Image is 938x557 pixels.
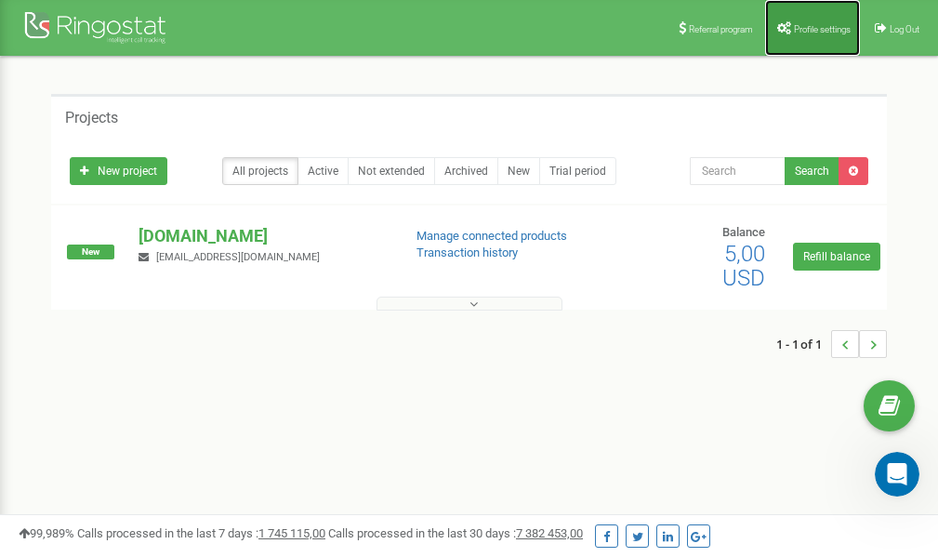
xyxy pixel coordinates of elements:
[875,452,919,497] iframe: Intercom live chat
[65,110,118,126] h5: Projects
[258,526,325,540] u: 1 745 115,00
[348,157,435,185] a: Not extended
[19,526,74,540] span: 99,989%
[434,157,498,185] a: Archived
[890,24,919,34] span: Log Out
[416,245,518,259] a: Transaction history
[497,157,540,185] a: New
[222,157,298,185] a: All projects
[722,225,765,239] span: Balance
[722,241,765,291] span: 5,00 USD
[70,157,167,185] a: New project
[776,330,831,358] span: 1 - 1 of 1
[690,157,786,185] input: Search
[139,224,386,248] p: [DOMAIN_NAME]
[67,245,114,259] span: New
[328,526,583,540] span: Calls processed in the last 30 days :
[689,24,753,34] span: Referral program
[794,24,851,34] span: Profile settings
[785,157,839,185] button: Search
[539,157,616,185] a: Trial period
[77,526,325,540] span: Calls processed in the last 7 days :
[776,312,887,377] nav: ...
[416,229,567,243] a: Manage connected products
[793,243,880,271] a: Refill balance
[516,526,583,540] u: 7 382 453,00
[297,157,349,185] a: Active
[156,251,320,263] span: [EMAIL_ADDRESS][DOMAIN_NAME]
